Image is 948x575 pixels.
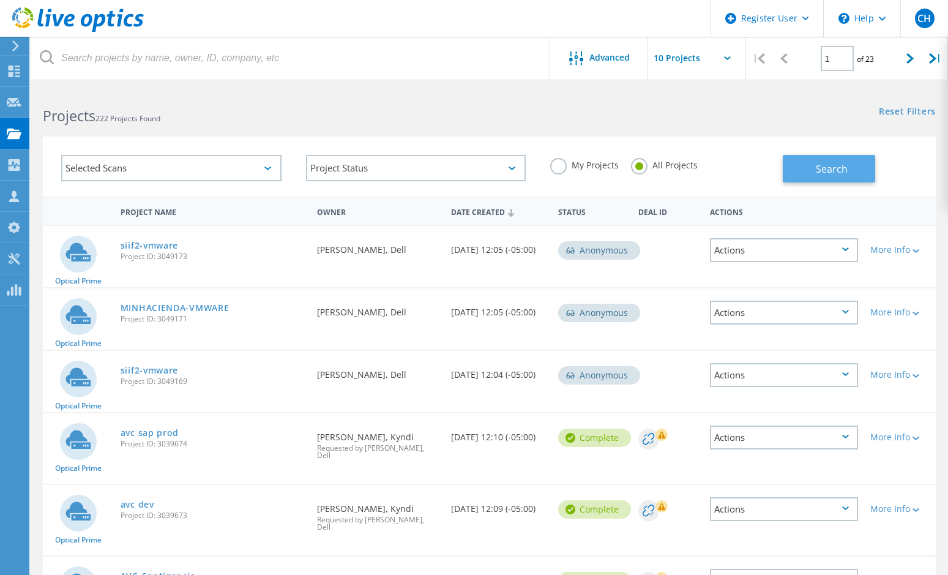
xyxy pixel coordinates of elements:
a: Live Optics Dashboard [12,26,144,34]
span: Advanced [589,53,630,62]
div: Date Created [445,200,552,223]
span: Optical Prime [55,277,102,285]
div: Anonymous [558,366,640,385]
svg: \n [838,13,849,24]
div: Actions [704,200,865,222]
span: Project ID: 3049173 [121,253,305,260]
div: Actions [710,363,859,387]
div: [DATE] 12:05 (-05:00) [445,226,552,266]
a: avc sap prod [121,429,179,437]
div: [PERSON_NAME], Dell [311,288,445,329]
div: Actions [710,238,859,262]
div: | [923,37,948,80]
div: Actions [710,497,859,521]
span: Project ID: 3039674 [121,440,305,448]
div: Actions [710,426,859,449]
input: Search projects by name, owner, ID, company, etc [31,37,551,80]
div: Owner [311,200,445,222]
div: Status [552,200,632,222]
div: [PERSON_NAME], Dell [311,351,445,391]
span: Optical Prime [55,536,102,544]
div: | [746,37,771,80]
div: [PERSON_NAME], Kyndi [311,413,445,472]
span: Requested by [PERSON_NAME], Dell [317,516,439,531]
span: Optical Prime [55,340,102,347]
span: 222 Projects Found [95,113,160,124]
div: Selected Scans [61,155,282,181]
span: of 23 [857,54,874,64]
div: Project Name [114,200,311,222]
a: avc dev [121,500,154,509]
span: Project ID: 3049169 [121,378,305,385]
div: More Info [870,433,930,442]
div: More Info [870,246,930,254]
span: Project ID: 3049171 [121,315,305,323]
span: Requested by [PERSON_NAME], Dell [317,445,439,459]
a: siif2-vmware [121,241,178,250]
div: Deal Id [632,200,704,222]
span: Optical Prime [55,465,102,472]
span: CH [917,13,931,23]
div: Complete [558,500,631,519]
div: Complete [558,429,631,447]
a: siif2-vmware [121,366,178,375]
button: Search [783,155,875,182]
div: [PERSON_NAME], Dell [311,226,445,266]
span: Optical Prime [55,402,102,410]
label: My Projects [550,158,619,170]
div: [DATE] 12:04 (-05:00) [445,351,552,391]
div: [PERSON_NAME], Kyndi [311,485,445,543]
div: [DATE] 12:05 (-05:00) [445,288,552,329]
div: Anonymous [558,304,640,322]
div: More Info [870,308,930,317]
div: More Info [870,370,930,379]
div: More Info [870,505,930,513]
div: [DATE] 12:10 (-05:00) [445,413,552,454]
a: Reset Filters [879,107,936,118]
div: Anonymous [558,241,640,260]
a: MINHACIENDA-VMWARE [121,304,230,312]
label: All Projects [631,158,698,170]
div: Actions [710,301,859,325]
div: Project Status [306,155,526,181]
span: Project ID: 3039673 [121,512,305,519]
div: [DATE] 12:09 (-05:00) [445,485,552,525]
span: Search [816,162,848,176]
b: Projects [43,106,95,126]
